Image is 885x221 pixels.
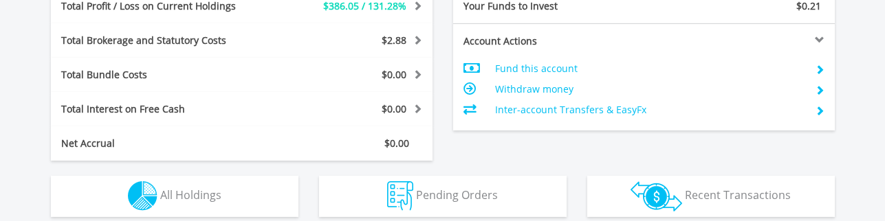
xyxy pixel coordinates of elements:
button: Pending Orders [319,176,567,217]
span: $0.00 [384,137,409,150]
button: All Holdings [51,176,298,217]
img: holdings-wht.png [128,181,157,211]
td: Inter-account Transfers & EasyFx [495,100,804,120]
button: Recent Transactions [587,176,835,217]
td: Withdraw money [495,79,804,100]
span: $0.00 [382,68,406,81]
span: Pending Orders [416,187,498,202]
span: $0.00 [382,102,406,115]
div: Account Actions [453,34,644,48]
span: Recent Transactions [685,187,791,202]
div: Net Accrual [51,137,274,150]
img: transactions-zar-wht.png [631,181,682,211]
div: Total Interest on Free Cash [51,102,274,116]
img: pending_instructions-wht.png [387,181,413,211]
span: All Holdings [160,187,221,202]
div: Total Brokerage and Statutory Costs [51,34,274,47]
div: Total Bundle Costs [51,68,274,82]
td: Fund this account [495,58,804,79]
span: $2.88 [382,34,406,47]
